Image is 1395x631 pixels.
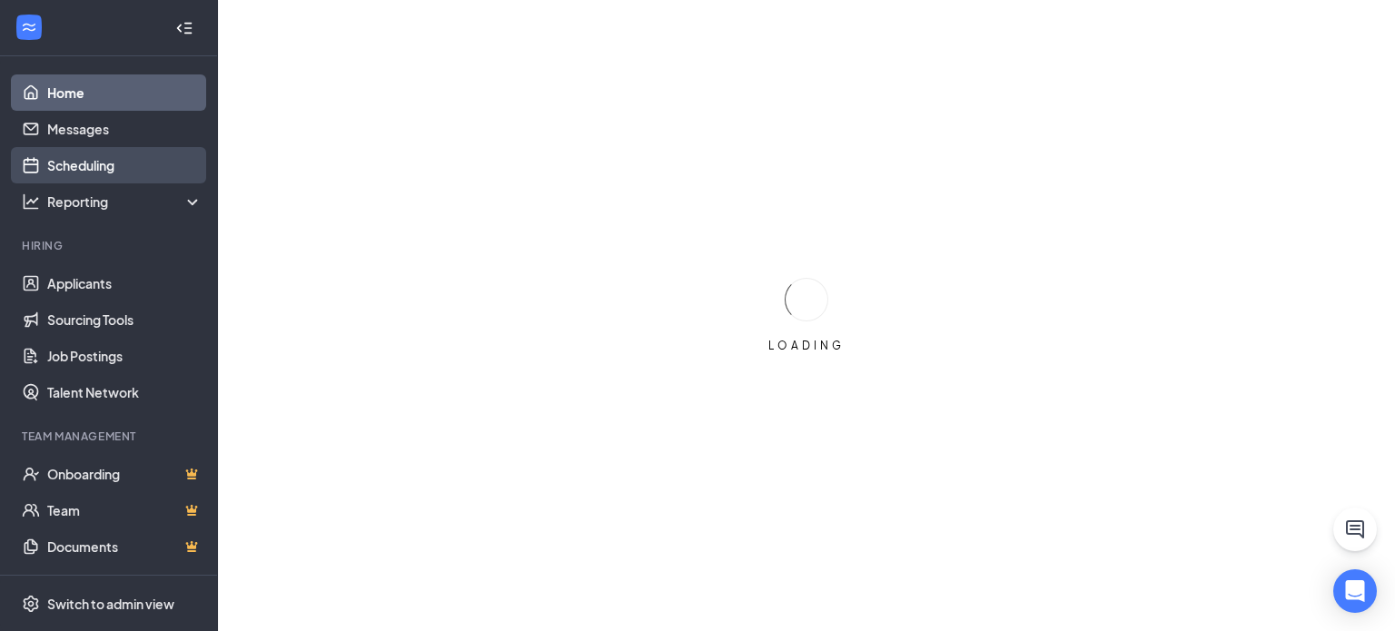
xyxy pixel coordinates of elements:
div: Team Management [22,429,199,444]
a: Job Postings [47,338,203,374]
div: Switch to admin view [47,595,174,613]
a: Talent Network [47,374,203,410]
a: Messages [47,111,203,147]
a: DocumentsCrown [47,528,203,565]
svg: WorkstreamLogo [20,18,38,36]
svg: Collapse [175,19,193,37]
a: TeamCrown [47,492,203,528]
a: Scheduling [47,147,203,183]
a: OnboardingCrown [47,456,203,492]
a: Sourcing Tools [47,301,203,338]
div: Reporting [47,192,203,211]
div: Hiring [22,238,199,253]
a: Home [47,74,203,111]
a: Applicants [47,265,203,301]
div: LOADING [761,338,852,353]
a: SurveysCrown [47,565,203,601]
button: ChatActive [1333,508,1377,551]
svg: Settings [22,595,40,613]
div: Open Intercom Messenger [1333,569,1377,613]
svg: ChatActive [1344,518,1366,540]
svg: Analysis [22,192,40,211]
